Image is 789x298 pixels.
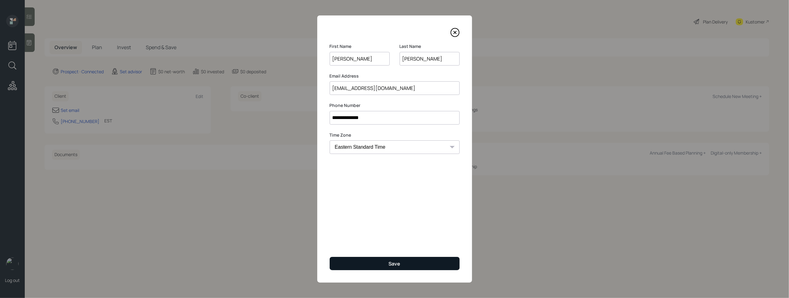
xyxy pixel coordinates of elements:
[330,132,460,138] label: Time Zone
[330,102,460,109] label: Phone Number
[400,43,460,49] label: Last Name
[389,260,401,267] div: Save
[330,257,460,270] button: Save
[330,73,460,79] label: Email Address
[330,43,390,49] label: First Name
